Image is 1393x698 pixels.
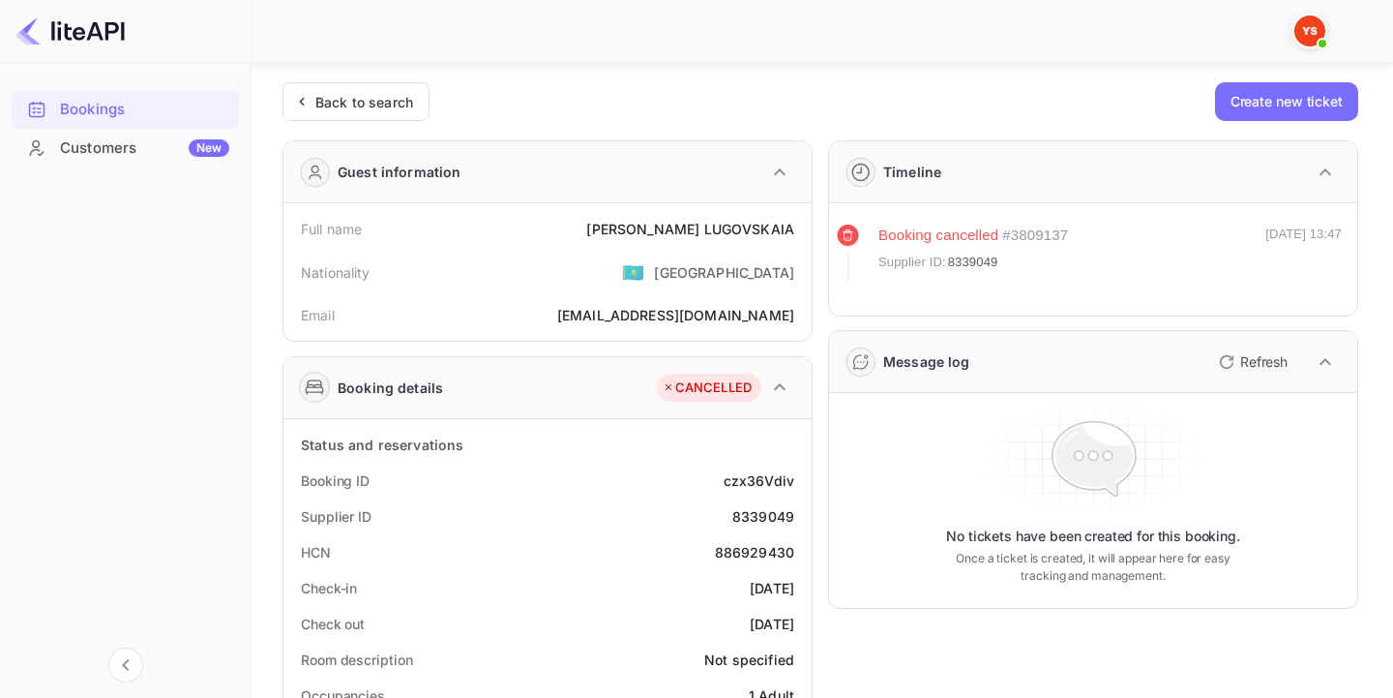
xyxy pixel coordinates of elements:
[60,99,229,121] div: Bookings
[60,137,229,160] div: Customers
[301,305,335,325] div: Email
[12,130,239,166] a: CustomersNew
[948,253,998,272] span: 8339049
[1265,225,1342,281] div: [DATE] 13:47
[878,225,998,247] div: Booking cancelled
[878,253,946,272] span: Supplier ID:
[301,614,365,634] div: Check out
[12,91,239,127] a: Bookings
[189,139,229,157] div: New
[301,262,370,283] div: Nationality
[732,506,794,527] div: 8339049
[952,550,1234,585] p: Once a ticket is created, it will appear here for easy tracking and management.
[1294,15,1325,46] img: Yandex Support
[301,219,362,239] div: Full name
[715,542,794,562] div: 886929430
[15,15,125,46] img: LiteAPI logo
[557,305,794,325] div: [EMAIL_ADDRESS][DOMAIN_NAME]
[883,351,970,372] div: Message log
[338,162,461,182] div: Guest information
[586,219,794,239] div: [PERSON_NAME] LUGOVSKAIA
[1215,82,1358,121] button: Create new ticket
[301,506,371,527] div: Supplier ID
[108,648,143,683] button: Collapse navigation
[750,578,794,598] div: [DATE]
[662,379,752,398] div: CANCELLED
[301,650,412,670] div: Room description
[338,378,443,398] div: Booking details
[1207,347,1295,378] button: Refresh
[1240,351,1288,372] p: Refresh
[301,542,331,562] div: HCN
[654,262,794,283] div: [GEOGRAPHIC_DATA]
[301,470,370,491] div: Booking ID
[883,162,941,182] div: Timeline
[315,92,413,112] div: Back to search
[704,650,794,670] div: Not specified
[724,470,794,491] div: czx36Vdiv
[1002,225,1068,247] div: # 3809137
[622,255,644,289] span: United States
[12,91,239,129] div: Bookings
[301,578,357,598] div: Check-in
[12,130,239,167] div: CustomersNew
[301,435,463,455] div: Status and reservations
[750,614,794,634] div: [DATE]
[946,527,1240,546] p: No tickets have been created for this booking.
